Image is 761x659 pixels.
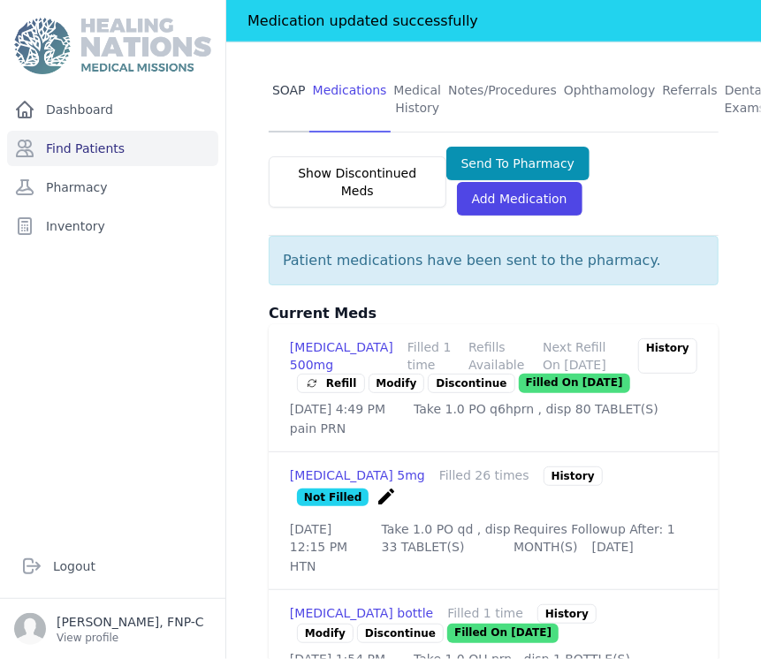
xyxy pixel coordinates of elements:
div: Requires Followup After: 1 MONTH(S) [514,520,697,556]
i: create [376,486,397,507]
div: [MEDICAL_DATA] 5mg [290,466,425,486]
a: Modify [369,374,425,393]
a: create [376,494,397,511]
button: Show Discontinued Meds [269,156,446,208]
a: Notes/Procedures [445,67,560,133]
p: View profile [57,631,204,645]
div: History [544,466,603,486]
nav: Tabs [269,67,719,133]
p: pain PRN [290,420,697,437]
a: Dashboard [7,92,218,127]
p: Filled On [DATE] [447,624,559,643]
p: [DATE] 12:15 PM [290,520,354,556]
p: Take 1.0 PO q6hprn , disp 80 TABLET(S) [414,400,658,418]
a: Modify [297,624,354,643]
a: [PERSON_NAME], FNP-C View profile [14,613,211,645]
p: Patient medications have been sent to the pharmacy. [269,236,719,285]
div: [MEDICAL_DATA] 500mg [290,338,393,374]
p: HTN [290,557,697,575]
a: Inventory [7,208,218,244]
p: Discontinue [428,374,514,393]
p: [DATE] 4:49 PM [290,400,385,418]
img: Medical Missions EMR [14,18,210,74]
a: Referrals [659,67,721,133]
div: Refills Available [468,338,529,374]
a: Ophthamology [560,67,659,133]
div: History [537,604,597,624]
a: Find Patients [7,131,218,166]
a: Add Medication [457,182,582,216]
p: Not Filled [297,489,369,506]
span: [DATE] [592,540,634,554]
div: Filled 26 times [439,466,529,486]
div: Next Refill On [DATE] [543,338,624,374]
p: Filled On [DATE] [519,374,630,393]
div: [MEDICAL_DATA] bottle [290,604,433,624]
a: Pharmacy [7,170,218,205]
h3: Current Meds [269,303,719,324]
div: Filled 1 time [407,338,454,374]
div: Filled 1 time [447,604,523,624]
p: Discontinue [357,624,444,643]
a: Medications [309,67,391,133]
a: SOAP [269,67,309,133]
a: Medical History [391,67,445,133]
a: Logout [14,549,211,584]
div: History [638,338,697,374]
p: [PERSON_NAME], FNP-C [57,613,204,631]
span: Refill [305,375,357,392]
button: Send To Pharmacy [446,147,590,180]
p: Take 1.0 PO qd , disp 33 TABLET(S) [382,520,514,556]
